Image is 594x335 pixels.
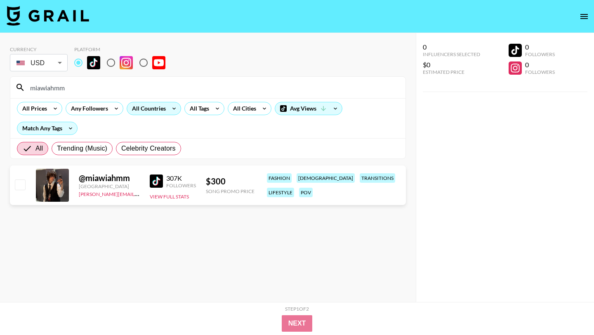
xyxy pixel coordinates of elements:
img: TikTok [150,175,163,188]
div: Followers [166,182,196,189]
div: All Cities [228,102,258,115]
button: View Full Stats [150,193,189,200]
span: Celebrity Creators [121,144,176,153]
div: USD [12,56,66,70]
img: YouTube [152,56,165,69]
button: open drawer [576,8,592,25]
div: fashion [267,173,292,183]
div: [DEMOGRAPHIC_DATA] [297,173,355,183]
img: Instagram [120,56,133,69]
input: Search by User Name [25,81,401,94]
div: 0 [423,43,480,51]
div: Platform [74,46,172,52]
img: TikTok [87,56,100,69]
div: 307K [166,174,196,182]
div: All Tags [185,102,211,115]
span: All [35,144,43,153]
div: Song Promo Price [206,188,255,194]
div: 0 [525,61,555,69]
div: $ 300 [206,176,255,186]
div: transitions [360,173,395,183]
a: [PERSON_NAME][EMAIL_ADDRESS][DOMAIN_NAME] [79,189,201,197]
span: Trending (Music) [57,144,107,153]
div: @ miawiahmm [79,173,140,183]
img: Grail Talent [7,6,89,26]
div: $0 [423,61,480,69]
div: Estimated Price [423,69,480,75]
div: All Countries [127,102,167,115]
div: Step 1 of 2 [285,306,309,312]
div: Followers [525,69,555,75]
div: 0 [525,43,555,51]
div: Followers [525,51,555,57]
button: Next [282,315,313,332]
div: Currency [10,46,68,52]
div: All Prices [17,102,49,115]
div: Influencers Selected [423,51,480,57]
iframe: Drift Widget Chat Controller [553,294,584,325]
div: pov [299,188,313,197]
div: lifestyle [267,188,294,197]
div: [GEOGRAPHIC_DATA] [79,183,140,189]
div: Match Any Tags [17,122,77,134]
div: Avg Views [275,102,342,115]
div: Any Followers [66,102,110,115]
